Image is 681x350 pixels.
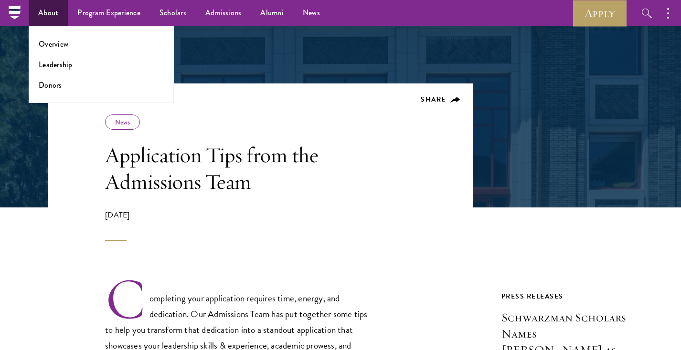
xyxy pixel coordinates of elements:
[105,142,377,195] h1: Application Tips from the Admissions Team
[421,95,460,104] button: Share
[39,39,68,50] a: Overview
[39,59,73,70] a: Leadership
[501,290,634,302] div: Press Releases
[39,80,62,91] a: Donors
[105,209,377,241] div: [DATE]
[115,117,130,127] a: News
[421,94,446,104] span: Share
